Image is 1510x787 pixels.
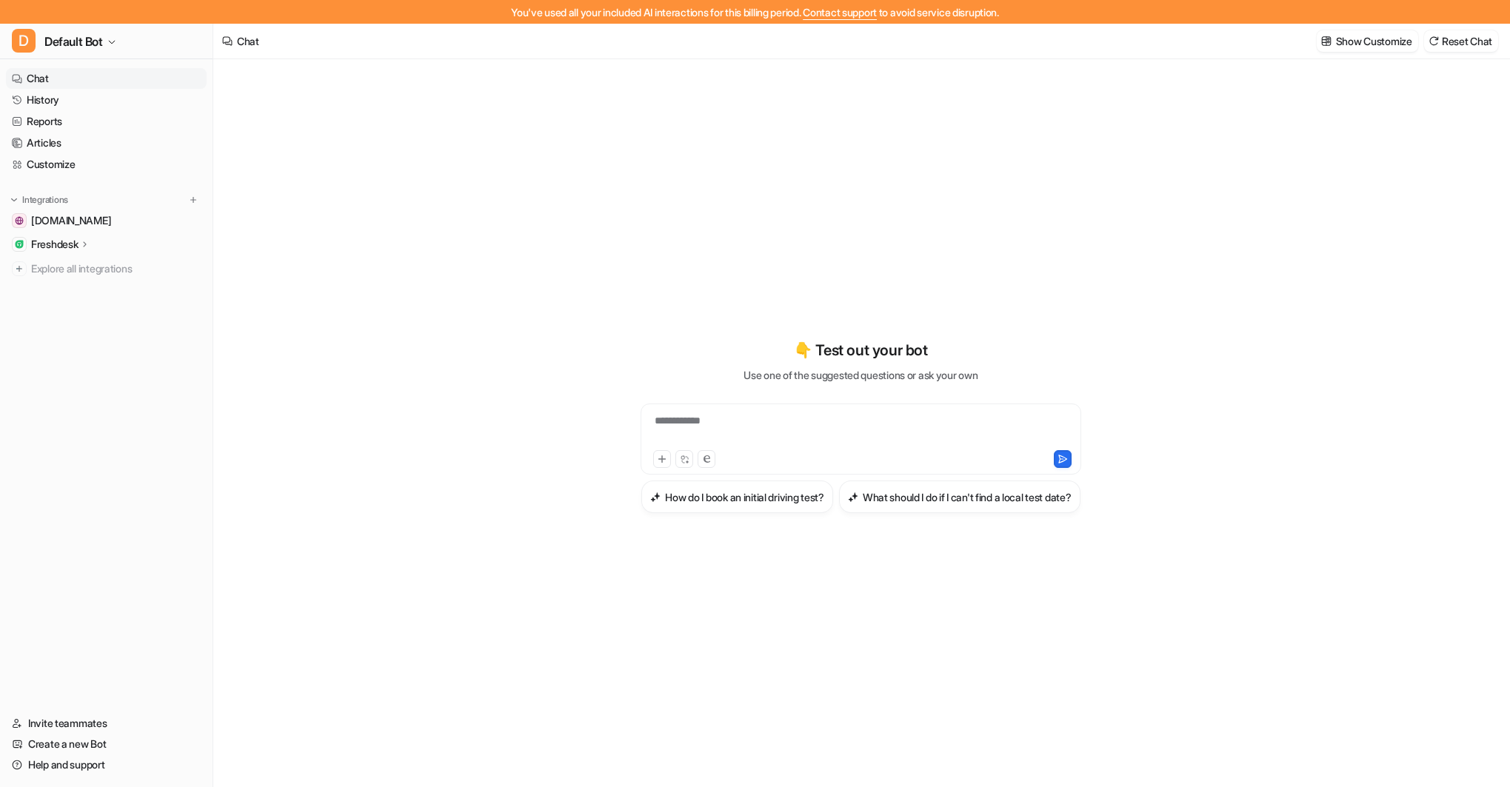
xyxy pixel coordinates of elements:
a: Explore all integrations [6,258,207,279]
p: Use one of the suggested questions or ask your own [744,367,978,383]
img: drivingtests.co.uk [15,216,24,225]
button: What should I do if I can't find a local test date?What should I do if I can't find a local test ... [839,480,1080,513]
a: History [6,90,207,110]
a: Customize [6,154,207,175]
p: Freshdesk [31,237,78,252]
button: Reset Chat [1424,30,1498,52]
img: menu_add.svg [188,195,198,205]
span: Contact support [803,6,877,19]
img: explore all integrations [12,261,27,276]
a: Reports [6,111,207,132]
p: 👇 Test out your bot [794,339,927,361]
a: Create a new Bot [6,734,207,754]
p: Integrations [22,194,68,206]
img: customize [1321,36,1332,47]
a: Articles [6,133,207,153]
a: Chat [6,68,207,89]
span: Default Bot [44,31,103,52]
img: reset [1429,36,1439,47]
img: Freshdesk [15,240,24,249]
button: Show Customize [1317,30,1418,52]
a: Help and support [6,754,207,775]
h3: How do I book an initial driving test? [665,489,824,505]
img: How do I book an initial driving test? [650,492,661,503]
span: D [12,29,36,53]
span: Explore all integrations [31,257,201,281]
img: What should I do if I can't find a local test date? [848,492,858,503]
h3: What should I do if I can't find a local test date? [863,489,1072,505]
div: Chat [237,33,259,49]
span: [DOMAIN_NAME] [31,213,111,228]
button: Integrations [6,192,73,207]
a: Invite teammates [6,713,207,734]
button: How do I book an initial driving test?How do I book an initial driving test? [641,480,832,513]
img: expand menu [9,195,19,205]
p: Show Customize [1336,33,1412,49]
a: drivingtests.co.uk[DOMAIN_NAME] [6,210,207,231]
